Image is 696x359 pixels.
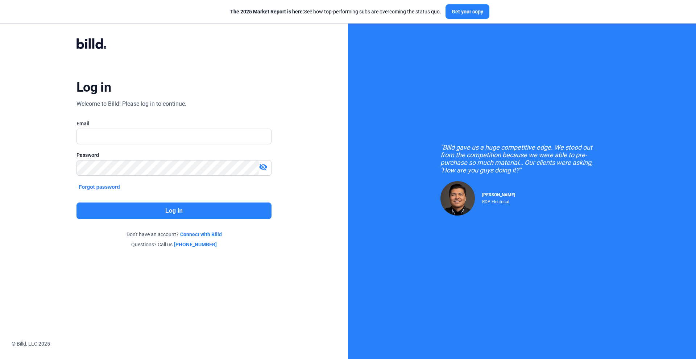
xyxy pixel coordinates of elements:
button: Get your copy [446,4,489,19]
span: The 2025 Market Report is here: [230,9,304,14]
div: See how top-performing subs are overcoming the status quo. [230,8,441,15]
div: Email [76,120,272,127]
div: Log in [76,79,111,95]
a: Connect with Billd [180,231,222,238]
div: Password [76,151,272,159]
span: [PERSON_NAME] [482,192,515,197]
mat-icon: visibility_off [259,163,268,171]
a: [PHONE_NUMBER] [174,241,217,248]
div: Questions? Call us [76,241,272,248]
div: Don't have an account? [76,231,272,238]
div: RDP Electrical [482,197,515,204]
button: Forgot password [76,183,122,191]
button: Log in [76,203,272,219]
div: Welcome to Billd! Please log in to continue. [76,100,186,108]
img: Raul Pacheco [440,181,475,216]
div: "Billd gave us a huge competitive edge. We stood out from the competition because we were able to... [440,143,604,174]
